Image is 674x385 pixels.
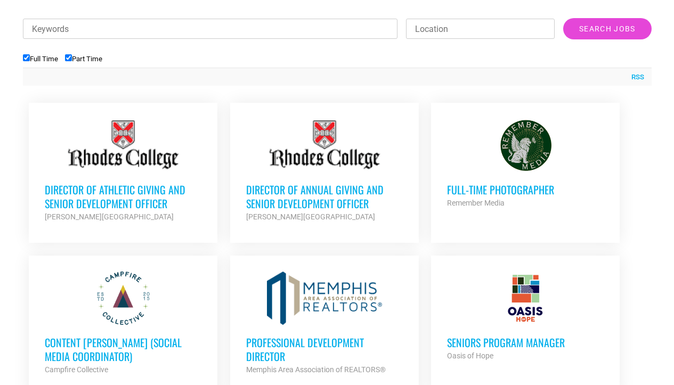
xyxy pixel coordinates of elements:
[23,55,58,63] label: Full Time
[45,183,201,210] h3: Director of Athletic Giving and Senior Development Officer
[626,72,644,83] a: RSS
[230,103,419,239] a: Director of Annual Giving and Senior Development Officer [PERSON_NAME][GEOGRAPHIC_DATA]
[447,335,604,349] h3: Seniors Program Manager
[246,365,386,374] strong: Memphis Area Association of REALTORS®
[45,365,108,374] strong: Campfire Collective
[431,256,620,378] a: Seniors Program Manager Oasis of Hope
[406,19,555,39] input: Location
[45,335,201,363] h3: Content [PERSON_NAME] (Social Media Coordinator)
[29,103,217,239] a: Director of Athletic Giving and Senior Development Officer [PERSON_NAME][GEOGRAPHIC_DATA]
[246,335,403,363] h3: Professional Development Director
[65,54,72,61] input: Part Time
[563,18,651,39] input: Search Jobs
[65,55,102,63] label: Part Time
[246,212,375,221] strong: [PERSON_NAME][GEOGRAPHIC_DATA]
[447,351,493,360] strong: Oasis of Hope
[23,54,30,61] input: Full Time
[431,103,620,225] a: Full-Time Photographer Remember Media
[246,183,403,210] h3: Director of Annual Giving and Senior Development Officer
[447,199,505,207] strong: Remember Media
[447,183,604,196] h3: Full-Time Photographer
[45,212,174,221] strong: [PERSON_NAME][GEOGRAPHIC_DATA]
[23,19,398,39] input: Keywords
